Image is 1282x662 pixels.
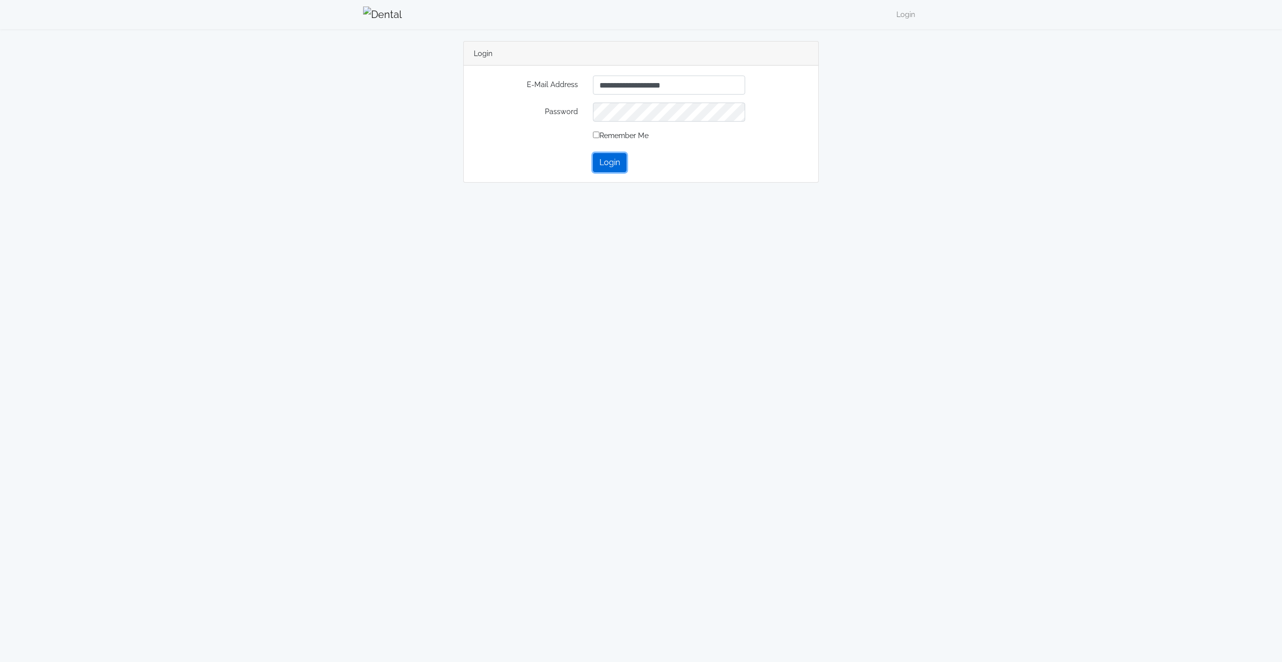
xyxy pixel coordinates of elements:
[474,76,585,95] label: E-Mail Address
[474,103,585,122] label: Password
[892,5,919,24] a: Login
[593,153,626,172] button: Login
[593,132,599,138] input: Remember Me
[593,130,649,141] label: Remember Me
[464,42,818,66] div: Login
[363,7,402,23] img: Dental Whale Logo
